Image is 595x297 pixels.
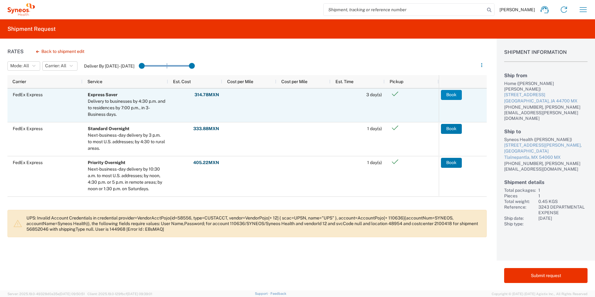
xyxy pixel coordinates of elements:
span: Est. Cost [173,79,191,84]
div: Tlalnepantla, MX 54060 MX [504,154,588,161]
strong: 333.88 MXN [193,126,219,132]
a: Feedback [270,292,286,295]
div: Home ([PERSON_NAME] [PERSON_NAME]) [504,81,588,92]
span: Cost per Mile [281,79,307,84]
div: 0.45 KGS [538,199,588,204]
h2: Ship from [504,73,588,78]
button: 405.22MXN [193,158,219,168]
div: Ship date: [504,215,536,221]
div: 1 [538,193,588,199]
b: Standard Overnight [88,126,129,131]
div: Syneos Health ([PERSON_NAME]) [504,137,588,142]
h1: Rates [7,49,24,54]
span: Carrier: All [45,63,66,69]
div: Reference: [504,204,536,215]
input: Shipment, tracking or reference number [324,4,485,16]
span: Carrier [12,79,26,84]
div: Total packages: [504,187,536,193]
button: Carrier: All [42,61,77,71]
div: [PHONE_NUMBER], [PERSON_NAME][EMAIL_ADDRESS][PERSON_NAME][DOMAIN_NAME] [504,104,588,121]
div: 1 [538,187,588,193]
button: Book [441,90,462,100]
div: Next-business-day delivery by 10:30 a.m. to most U.S. addresses; by noon, 4:30 p.m. or 5 p.m. in ... [88,166,165,192]
div: [PHONE_NUMBER], [PERSON_NAME][EMAIL_ADDRESS][DOMAIN_NAME] [504,161,588,172]
span: 1 day(s) [367,126,382,131]
h2: Shipment details [504,179,588,185]
span: Copyright © [DATE]-[DATE] Agistix Inc., All Rights Reserved [492,291,588,297]
a: [STREET_ADDRESS][GEOGRAPHIC_DATA], JA 44700 MX [504,92,588,104]
div: [DATE] [538,215,588,221]
a: [STREET_ADDRESS][PERSON_NAME], [GEOGRAPHIC_DATA]Tlalnepantla, MX 54060 MX [504,142,588,161]
button: 314.78MXN [194,90,219,100]
div: [GEOGRAPHIC_DATA], JA 44700 MX [504,98,588,104]
span: [DATE] 09:50:51 [59,292,85,296]
span: [PERSON_NAME] [499,7,535,12]
span: FedEx Express [13,92,43,97]
span: [DATE] 09:39:01 [127,292,152,296]
span: Mode: All [10,63,29,69]
strong: 405.22 MXN [193,160,219,166]
div: Ship type: [504,221,536,227]
b: Express Saver [88,92,118,97]
div: Delivery to businesses by 4:30 p.m. and to residences by 7:00 p.m., in 3-Business days. [88,98,165,118]
h1: Shipment Information [504,49,588,62]
p: UPS: Invalid Account Credentials in credential provider=VendorAcctPojo{id=58556, type=CUSTACCT, v... [26,215,481,232]
button: 333.88MXN [193,124,219,134]
span: Client: 2025.19.0-129fbcf [87,292,152,296]
span: 1 day(s) [367,160,382,165]
div: Next-business-day delivery by 3 p.m. to most U.S. addresses; by 4:30 to rural areas. [88,132,165,152]
h2: Ship to [504,129,588,134]
span: Est. Time [335,79,354,84]
label: Deliver By [DATE] - [DATE] [84,63,134,69]
span: Pickup [390,79,403,84]
div: [STREET_ADDRESS] [504,92,588,98]
button: Back to shipment edit [31,46,89,57]
div: [STREET_ADDRESS][PERSON_NAME], [GEOGRAPHIC_DATA] [504,142,588,154]
span: FedEx Express [13,126,43,131]
span: 3 day(s) [366,92,382,97]
span: FedEx Express [13,160,43,165]
div: Total weight: [504,199,536,204]
div: Pieces [504,193,536,199]
button: Mode: All [7,61,40,71]
b: Priority Overnight [88,160,125,165]
h2: Shipment Request [7,25,56,33]
strong: 314.78 MXN [194,92,219,98]
button: Submit request [504,268,588,283]
span: Server: 2025.19.0-49328d0a35e [7,292,85,296]
span: Service [87,79,102,84]
div: 3243 DEPARTMENTAL EXPENSE [538,204,588,215]
button: Book [441,124,462,134]
button: Book [441,158,462,168]
a: Support [255,292,270,295]
span: Cost per Mile [227,79,253,84]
